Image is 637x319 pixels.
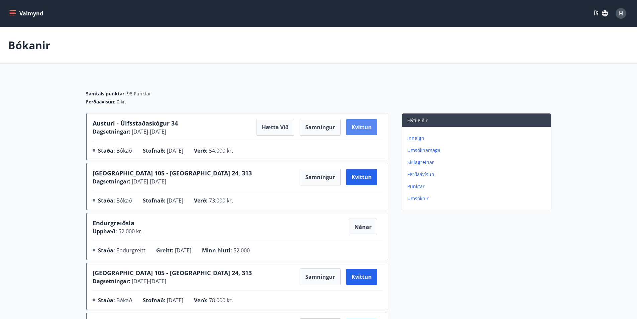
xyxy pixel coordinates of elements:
span: 0 kr. [117,98,126,105]
button: Kvittun [346,119,377,135]
span: 52.000 [233,247,250,254]
span: [GEOGRAPHIC_DATA] 105 - [GEOGRAPHIC_DATA] 24, 313 [93,169,252,177]
span: Flýtileiðir [407,117,428,124]
span: Dagsetningar : [93,178,130,185]
span: [DATE] [167,197,183,204]
button: Hætta við [256,119,294,136]
span: [DATE] [167,147,183,154]
span: 52.000 kr. [117,228,142,235]
span: Staða : [98,247,115,254]
button: Samningur [300,169,341,185]
span: Bókað [116,297,132,304]
span: Samtals punktar : [86,90,126,97]
span: Greitt : [156,247,174,254]
button: Nánar [349,219,377,235]
span: Endurgreiðsla [93,219,134,230]
p: Punktar [407,183,548,190]
span: Stofnað : [143,297,166,304]
span: [DATE] [175,247,191,254]
p: Ferðaávísun [407,171,548,178]
span: Staða : [98,197,115,204]
span: [DATE] - [DATE] [130,178,166,185]
button: menu [8,7,46,19]
span: 78.000 kr. [209,297,233,304]
span: Endurgreitt [116,247,145,254]
span: Verð : [194,297,208,304]
span: Bókað [116,147,132,154]
span: Austurl - Úlfsstaðaskógur 34 [93,119,178,127]
span: [DATE] - [DATE] [130,277,166,285]
span: H [619,10,623,17]
span: [GEOGRAPHIC_DATA] 105 - [GEOGRAPHIC_DATA] 24, 313 [93,269,252,277]
p: Umsóknir [407,195,548,202]
span: Dagsetningar : [93,277,130,285]
span: Dagsetningar : [93,128,130,135]
span: 73.000 kr. [209,197,233,204]
p: Inneign [407,135,548,142]
span: 98 Punktar [127,90,151,97]
button: ÍS [590,7,612,19]
span: 54.000 kr. [209,147,233,154]
p: Bókanir [8,38,50,53]
span: Minn hluti : [202,247,232,254]
span: Verð : [194,147,208,154]
p: Skilagreinar [407,159,548,166]
button: Kvittun [346,269,377,285]
p: Umsóknarsaga [407,147,548,154]
span: Stofnað : [143,197,166,204]
button: Kvittun [346,169,377,185]
button: Samningur [300,119,341,136]
span: Upphæð : [93,228,117,235]
span: [DATE] - [DATE] [130,128,166,135]
span: [DATE] [167,297,183,304]
span: Verð : [194,197,208,204]
span: Staða : [98,147,115,154]
span: Staða : [98,297,115,304]
span: Bókað [116,197,132,204]
span: Ferðaávísun : [86,98,115,105]
button: H [613,5,629,21]
button: Samningur [300,268,341,285]
span: Stofnað : [143,147,166,154]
